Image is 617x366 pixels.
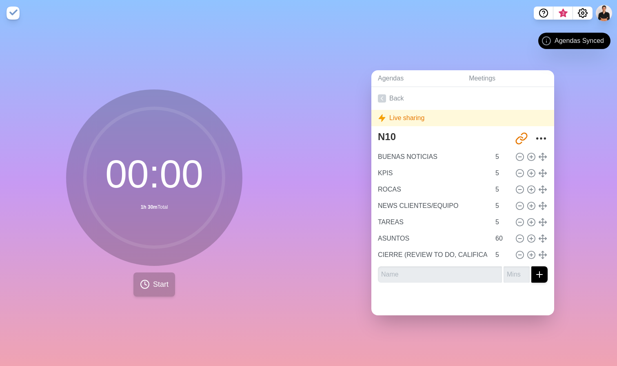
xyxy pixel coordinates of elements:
[492,247,512,263] input: Mins
[492,230,512,247] input: Mins
[492,181,512,198] input: Mins
[492,149,512,165] input: Mins
[553,7,573,20] button: What’s new
[462,70,554,87] a: Meetings
[492,214,512,230] input: Mins
[375,214,490,230] input: Name
[504,266,530,283] input: Mins
[534,7,553,20] button: Help
[371,110,554,126] div: Live sharing
[533,130,549,147] button: More
[378,266,502,283] input: Name
[573,7,593,20] button: Settings
[492,165,512,181] input: Mins
[375,247,490,263] input: Name
[492,198,512,214] input: Mins
[555,36,604,46] span: Agendas Synced
[375,198,490,214] input: Name
[153,279,169,290] span: Start
[560,10,566,17] span: 3
[375,165,490,181] input: Name
[375,230,490,247] input: Name
[375,181,490,198] input: Name
[513,130,530,147] button: Share link
[371,70,462,87] a: Agendas
[7,7,20,20] img: timeblocks logo
[371,87,554,110] a: Back
[375,149,490,165] input: Name
[133,272,175,297] button: Start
